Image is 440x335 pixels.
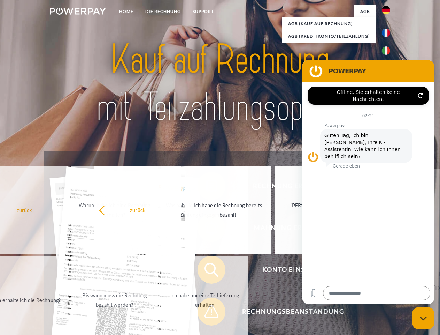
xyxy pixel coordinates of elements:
img: title-powerpay_de.svg [67,33,373,134]
a: agb [354,5,376,18]
div: zurück [99,205,177,215]
a: AGB (Kreditkonto/Teilzahlung) [282,30,376,43]
span: Rechnungsbeanstandung [208,298,378,326]
img: logo-powerpay-white.svg [50,8,106,15]
div: [PERSON_NAME] wurde retourniert [279,201,357,219]
img: it [382,46,390,55]
div: Bis wann muss die Rechnung bezahlt werden? [75,291,154,310]
a: SUPPORT [187,5,220,18]
div: Warum habe ich eine Rechnung erhalten? [75,201,154,219]
a: DIE RECHNUNG [139,5,187,18]
iframe: Schaltfläche zum Öffnen des Messaging-Fensters; Konversation läuft [412,307,434,329]
img: de [382,6,390,14]
a: Home [113,5,139,18]
span: Konto einsehen [208,256,378,284]
img: fr [382,29,390,37]
a: AGB (Kauf auf Rechnung) [282,17,376,30]
button: Rechnungsbeanstandung [198,298,379,326]
button: Konto einsehen [198,256,379,284]
iframe: Messaging-Fenster [302,60,434,304]
div: Ich habe nur eine Teillieferung erhalten [165,291,244,310]
div: Ich habe die Rechnung bereits bezahlt [189,201,267,219]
